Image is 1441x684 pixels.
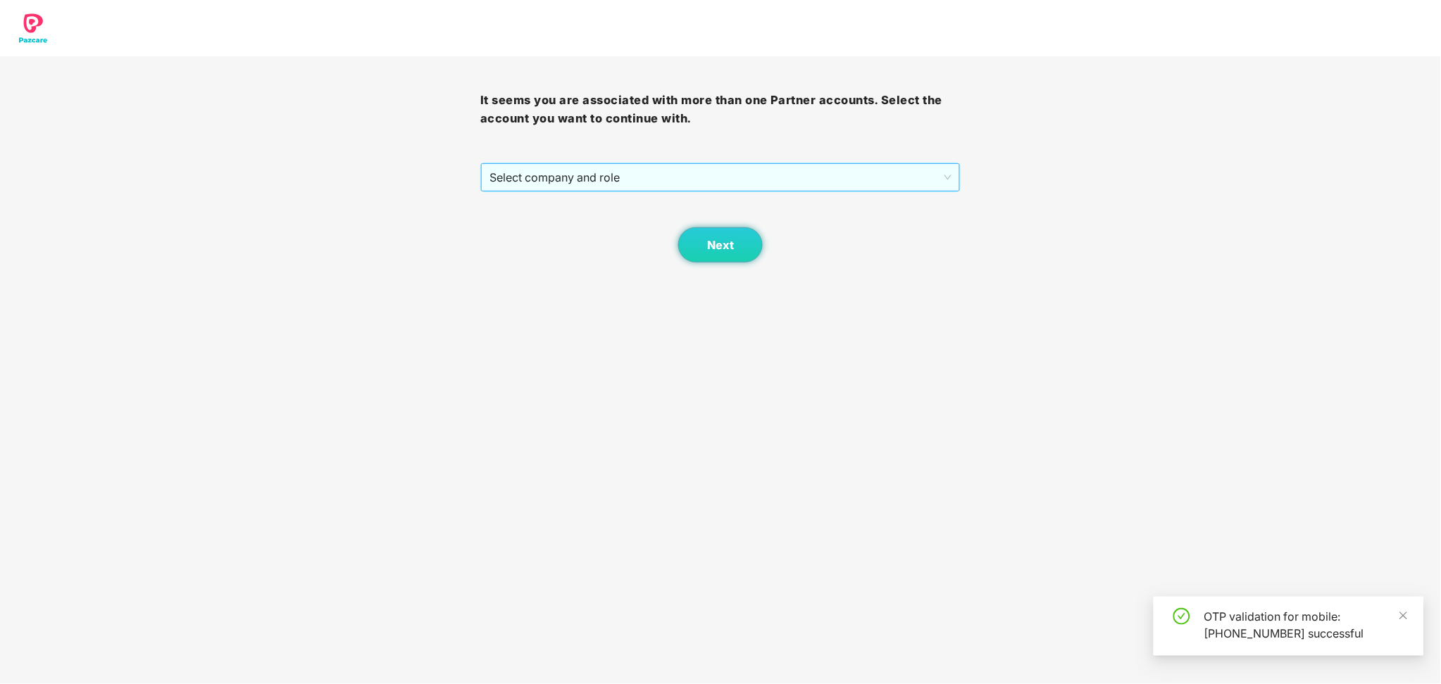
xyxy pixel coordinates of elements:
span: check-circle [1173,608,1190,625]
h3: It seems you are associated with more than one Partner accounts. Select the account you want to c... [480,91,961,127]
span: Next [707,239,734,252]
span: close [1399,611,1409,621]
button: Next [678,227,763,262]
div: OTP validation for mobile: [PHONE_NUMBER] successful [1204,608,1407,642]
span: Select company and role [489,164,952,191]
